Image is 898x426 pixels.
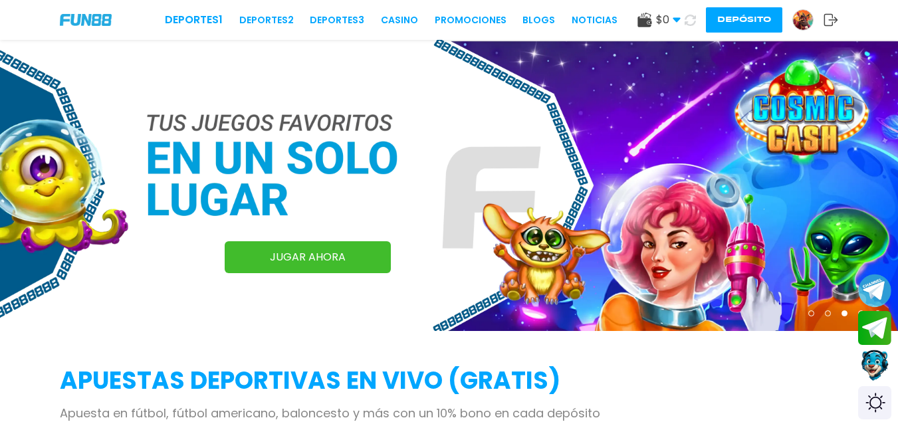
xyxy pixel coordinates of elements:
a: Promociones [435,13,506,27]
a: JUGAR AHORA [225,241,391,273]
img: Avatar [793,10,813,30]
h2: APUESTAS DEPORTIVAS EN VIVO (gratis) [60,363,838,399]
p: Apuesta en fútbol, fútbol americano, baloncesto y más con un 10% bono en cada depósito [60,404,838,422]
span: $ 0 [656,12,681,28]
img: Company Logo [60,14,112,25]
a: CASINO [381,13,418,27]
a: Deportes2 [239,13,294,27]
button: Contact customer service [858,348,891,383]
a: Deportes1 [165,12,223,28]
button: Depósito [706,7,782,33]
a: Deportes3 [310,13,364,27]
div: Switch theme [858,386,891,419]
button: Join telegram channel [858,273,891,308]
a: BLOGS [522,13,555,27]
a: NOTICIAS [572,13,617,27]
a: Avatar [792,9,824,31]
button: Join telegram [858,311,891,346]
